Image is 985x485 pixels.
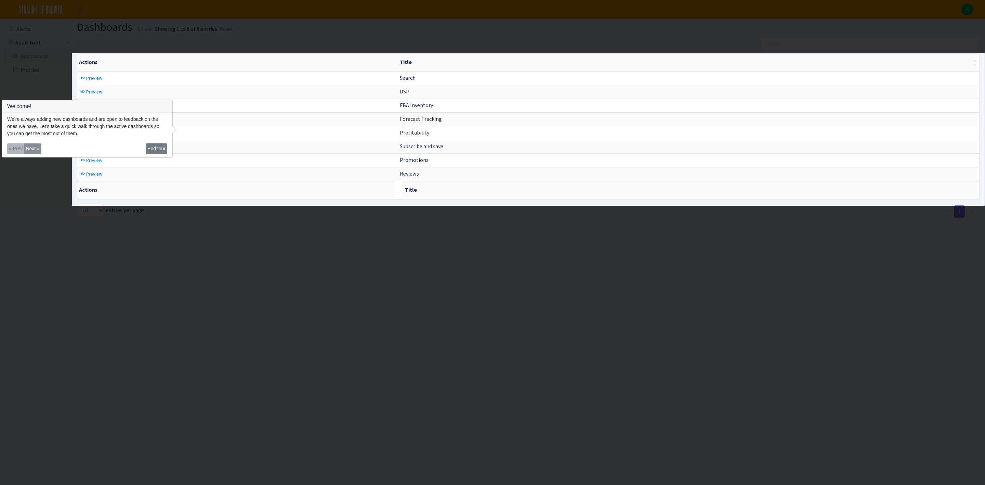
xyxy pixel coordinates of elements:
[397,54,979,71] th: Title : activate to sort column ascending
[77,181,394,199] th: Actions
[400,102,433,109] span: FBA Inventory
[400,88,409,95] span: DSP
[400,74,416,81] span: Search
[2,100,172,113] h3: Welcome!
[400,156,429,164] span: Promotions
[146,143,167,154] button: End tour
[77,204,104,217] select: entries per page
[77,204,144,217] label: entries per page
[86,89,102,95] span: Preview
[400,115,442,123] span: Forecast Tracking
[79,169,104,179] a: Preview
[400,170,419,177] span: Reviews
[400,129,429,136] span: Profitability
[2,113,172,140] div: We’re always adding new dashboards and are open to feedback on the ones we have. Let’s take a qui...
[79,87,104,97] a: Preview
[79,155,104,166] a: Preview
[86,171,102,177] span: Preview
[86,75,102,81] span: Preview
[402,181,979,199] th: Title
[77,54,397,71] th: Actions
[400,143,443,150] span: Subscribe and save
[24,143,41,154] button: Next »
[7,143,24,154] button: « Prev
[79,73,104,84] a: Preview
[86,157,102,164] span: Preview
